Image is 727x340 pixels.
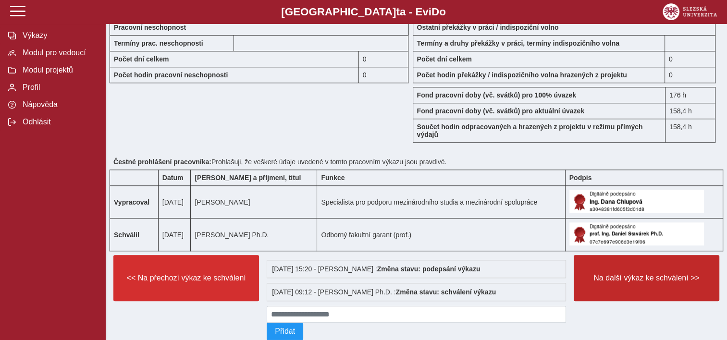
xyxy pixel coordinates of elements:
span: D [431,6,439,18]
b: Ostatní překážky v práci / indispoziční volno [417,24,559,31]
div: [DATE] 09:12 - [PERSON_NAME] Ph.D. : [267,283,566,301]
div: 0 [665,67,715,83]
span: << Na přechozí výkaz ke schválení [122,274,251,282]
b: Fond pracovní doby (vč. svátků) pro aktuální úvazek [417,107,585,115]
td: [PERSON_NAME] Ph.D. [191,219,317,251]
b: Počet dní celkem [114,55,169,63]
b: Podpis [569,174,592,182]
b: Změna stavu: podepsání výkazu [377,265,481,273]
span: Přidat [275,327,295,336]
img: Digitálně podepsáno uživatelem [569,190,704,213]
div: 176 h [665,87,715,103]
span: [DATE] [162,198,184,206]
td: Odborný fakultní garant (prof.) [317,219,565,251]
span: o [439,6,446,18]
span: Výkazy [20,31,98,40]
span: Modul pro vedoucí [20,49,98,57]
span: Na další výkaz ke schválení >> [582,274,711,282]
b: Vypracoval [114,198,149,206]
b: Funkce [321,174,345,182]
div: 0 [359,51,409,67]
span: Profil [20,83,98,92]
img: Digitálně podepsáno schvalovatelem [569,222,704,245]
img: logo_web_su.png [663,3,717,20]
div: [DATE] 15:20 - [PERSON_NAME] : [267,260,566,278]
button: Přidat [267,323,303,340]
div: 158,4 h [665,103,715,119]
div: 158,4 h [665,119,715,143]
button: << Na přechozí výkaz ke schválení [113,255,259,301]
b: Počet dní celkem [417,55,472,63]
td: [PERSON_NAME] [191,186,317,219]
b: [PERSON_NAME] a příjmení, titul [195,174,301,182]
b: Datum [162,174,184,182]
div: 0 [359,67,409,83]
span: t [396,6,399,18]
b: Schválil [114,231,139,239]
b: Počet hodin překážky / indispozičního volna hrazených z projektu [417,71,627,79]
span: Odhlásit [20,118,98,126]
b: Počet hodin pracovní neschopnosti [114,71,228,79]
b: Čestné prohlášení pracovníka: [113,158,211,166]
button: Na další výkaz ke schválení >> [574,255,719,301]
div: Prohlašuji, že veškeré údaje uvedené v tomto pracovním výkazu jsou pravdivé. [110,154,723,170]
td: Specialista pro podporu mezinárodního studia a mezinárodní spolupráce [317,186,565,219]
span: Nápověda [20,100,98,109]
div: 0 [665,51,715,67]
span: Modul projektů [20,66,98,74]
b: Součet hodin odpracovaných a hrazených z projektu v režimu přímých výdajů [417,123,643,138]
span: [DATE] [162,231,184,239]
b: [GEOGRAPHIC_DATA] a - Evi [29,6,698,18]
b: Fond pracovní doby (vč. svátků) pro 100% úvazek [417,91,576,99]
b: Pracovní neschopnost [114,24,186,31]
b: Termíny prac. neschopnosti [114,39,203,47]
b: Termíny a druhy překážky v práci, termíny indispozičního volna [417,39,619,47]
b: Změna stavu: schválení výkazu [396,288,496,296]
